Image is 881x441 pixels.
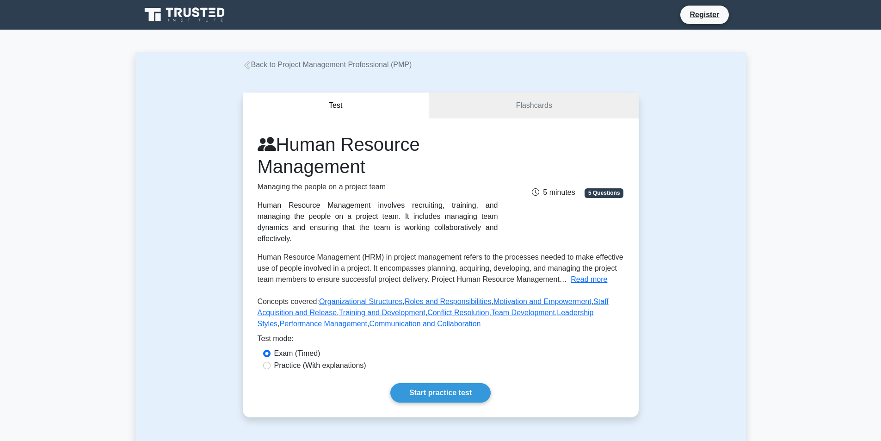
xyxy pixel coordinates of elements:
a: Team Development [491,309,555,317]
a: Roles and Responsibilities [405,298,492,305]
label: Practice (With explanations) [274,360,366,371]
div: Test mode: [258,333,624,348]
a: Training and Development [339,309,425,317]
span: 5 Questions [585,188,623,198]
a: Motivation and Empowerment [493,298,591,305]
div: Human Resource Management involves recruiting, training, and managing the people on a project tea... [258,200,498,244]
a: Start practice test [390,383,491,403]
a: Register [684,9,725,20]
button: Read more [571,274,607,285]
a: Conflict Resolution [427,309,489,317]
a: Communication and Collaboration [369,320,481,328]
span: 5 minutes [532,188,575,196]
h1: Human Resource Management [258,133,498,178]
span: Human Resource Management (HRM) in project management refers to the processes needed to make effe... [258,253,623,283]
a: Flashcards [429,93,638,119]
p: Managing the people on a project team [258,181,498,193]
a: Staff Acquisition and Release [258,298,609,317]
a: Organizational Structures [319,298,403,305]
a: Back to Project Management Professional (PMP) [243,61,412,68]
label: Exam (Timed) [274,348,320,359]
button: Test [243,93,430,119]
a: Performance Management [280,320,367,328]
p: Concepts covered: , , , , , , , , , [258,296,624,333]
